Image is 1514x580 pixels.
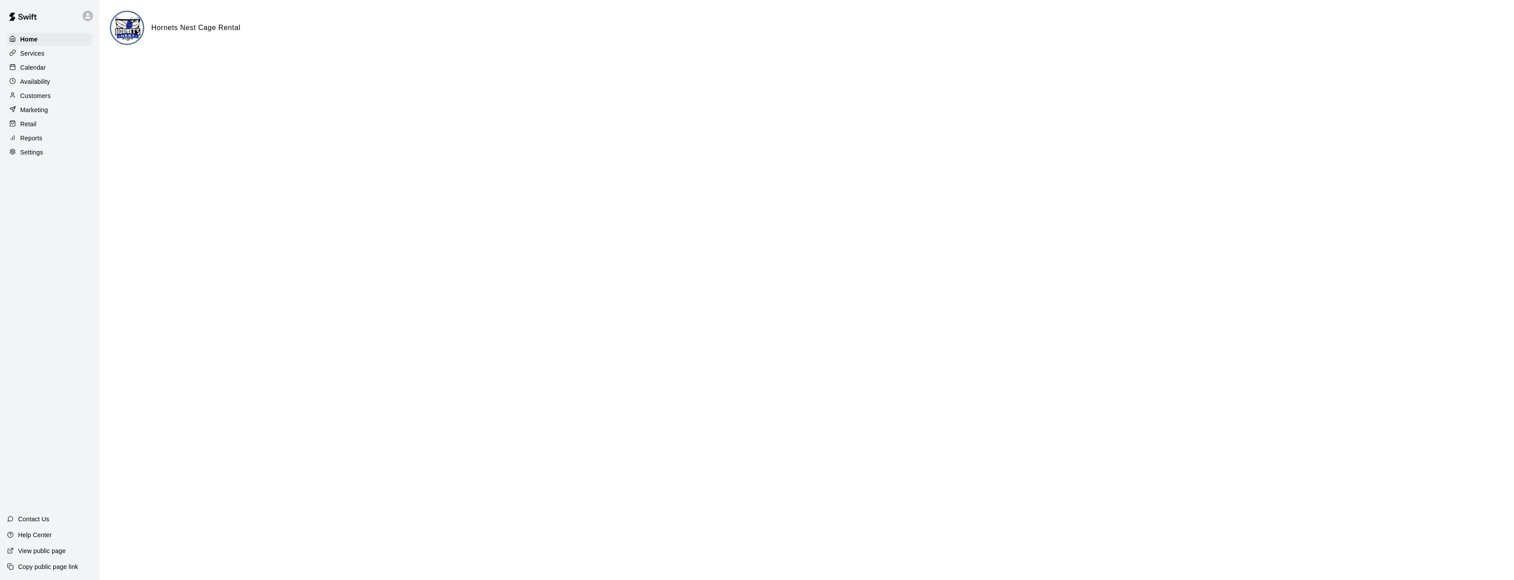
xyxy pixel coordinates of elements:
a: Retail [7,117,92,131]
img: Hornets Nest Cage Rental logo [111,12,144,45]
p: Contact Us [18,515,49,524]
p: Home [20,35,38,44]
p: Marketing [20,105,48,114]
p: Services [20,49,45,58]
a: Services [7,47,92,60]
p: Settings [20,148,43,157]
p: Help Center [18,531,52,539]
p: Availability [20,77,50,86]
a: Reports [7,132,92,145]
p: Reports [20,134,42,143]
p: Copy public page link [18,562,78,571]
p: Retail [20,120,37,128]
p: Customers [20,91,51,100]
a: Availability [7,75,92,88]
a: Customers [7,89,92,102]
a: Settings [7,146,92,159]
a: Marketing [7,103,92,117]
p: View public page [18,546,66,555]
a: Home [7,33,92,46]
h6: Hornets Nest Cage Rental [151,22,240,34]
a: Calendar [7,61,92,74]
p: Calendar [20,63,46,72]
